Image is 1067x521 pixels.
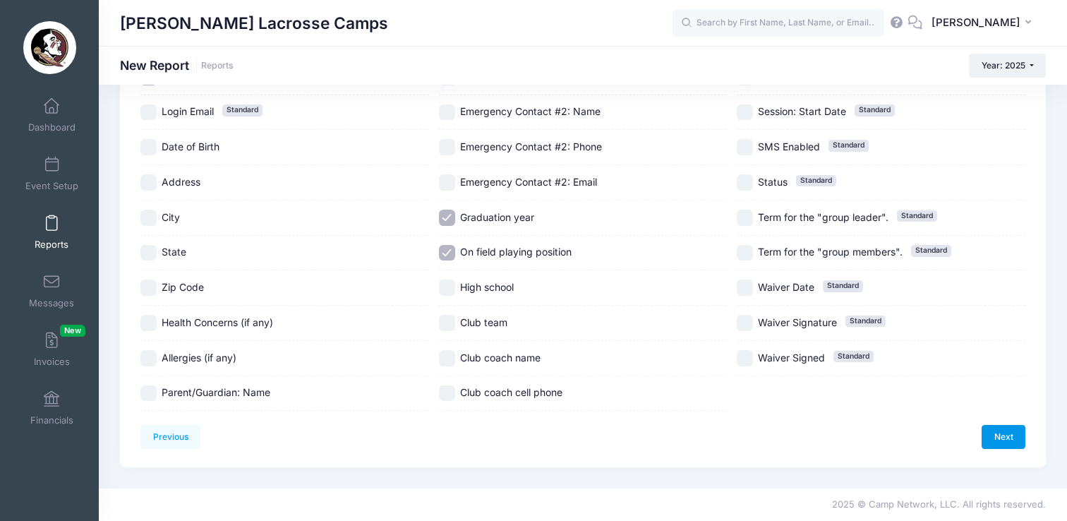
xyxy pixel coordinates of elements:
[897,210,937,222] span: Standard
[758,105,846,117] span: Session: Start Date
[758,246,903,258] span: Term for the "group members".
[460,176,597,188] span: Emergency Contact #2: Email
[439,210,455,226] input: Graduation year
[460,140,602,152] span: Emergency Contact #2: Phone
[737,315,753,331] input: Waiver SignatureStandard
[758,211,888,223] span: Term for the "group leader".
[162,211,180,223] span: City
[120,58,234,73] h1: New Report
[140,425,200,449] a: Previous
[162,316,273,328] span: Health Concerns (if any)
[737,174,753,191] input: StatusStandard
[460,211,534,223] span: Graduation year
[162,246,186,258] span: State
[460,281,514,293] span: High school
[201,61,234,71] a: Reports
[18,266,85,316] a: Messages
[120,7,388,40] h1: [PERSON_NAME] Lacrosse Camps
[460,105,601,117] span: Emergency Contact #2: Name
[823,280,863,292] span: Standard
[439,385,455,402] input: Club coach cell phone
[162,352,236,364] span: Allergies (if any)
[737,350,753,366] input: Waiver SignedStandard
[982,425,1025,449] a: Next
[140,139,157,155] input: Date of Birth
[460,386,562,398] span: Club coach cell phone
[460,246,572,258] span: On field playing position
[140,245,157,261] input: State
[460,316,507,328] span: Club team
[18,208,85,257] a: Reports
[30,414,73,426] span: Financials
[140,315,157,331] input: Health Concerns (if any)
[796,175,836,186] span: Standard
[162,176,200,188] span: Address
[833,351,874,362] span: Standard
[673,9,884,37] input: Search by First Name, Last Name, or Email...
[140,210,157,226] input: City
[140,280,157,296] input: Zip Code
[34,356,70,368] span: Invoices
[28,121,76,133] span: Dashboard
[162,386,270,398] span: Parent/Guardian: Name
[140,104,157,121] input: Login EmailStandard
[758,352,825,364] span: Waiver Signed
[758,281,814,293] span: Waiver Date
[737,210,753,226] input: Term for the "group leader".Standard
[439,350,455,366] input: Club coach name
[439,245,455,261] input: On field playing position
[18,325,85,374] a: InvoicesNew
[845,316,886,327] span: Standard
[439,315,455,331] input: Club team
[18,90,85,140] a: Dashboard
[855,104,895,116] span: Standard
[969,54,1046,78] button: Year: 2025
[460,352,541,364] span: Club coach name
[162,281,204,293] span: Zip Code
[439,104,455,121] input: Emergency Contact #2: Name
[60,325,85,337] span: New
[18,149,85,198] a: Event Setup
[25,180,78,192] span: Event Setup
[737,104,753,121] input: Session: Start DateStandard
[439,139,455,155] input: Emergency Contact #2: Phone
[828,140,869,151] span: Standard
[922,7,1046,40] button: [PERSON_NAME]
[832,498,1046,510] span: 2025 © Camp Network, LLC. All rights reserved.
[911,245,951,256] span: Standard
[162,105,214,117] span: Login Email
[932,15,1020,30] span: [PERSON_NAME]
[758,176,788,188] span: Status
[758,316,837,328] span: Waiver Signature
[140,350,157,366] input: Allergies (if any)
[140,174,157,191] input: Address
[18,383,85,433] a: Financials
[737,245,753,261] input: Term for the "group members".Standard
[737,280,753,296] input: Waiver DateStandard
[982,60,1025,71] span: Year: 2025
[737,139,753,155] input: SMS EnabledStandard
[758,140,820,152] span: SMS Enabled
[222,104,263,116] span: Standard
[29,297,74,309] span: Messages
[439,280,455,296] input: High school
[162,140,219,152] span: Date of Birth
[35,239,68,251] span: Reports
[23,21,76,74] img: Sara Tisdale Lacrosse Camps
[439,174,455,191] input: Emergency Contact #2: Email
[140,385,157,402] input: Parent/Guardian: Name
